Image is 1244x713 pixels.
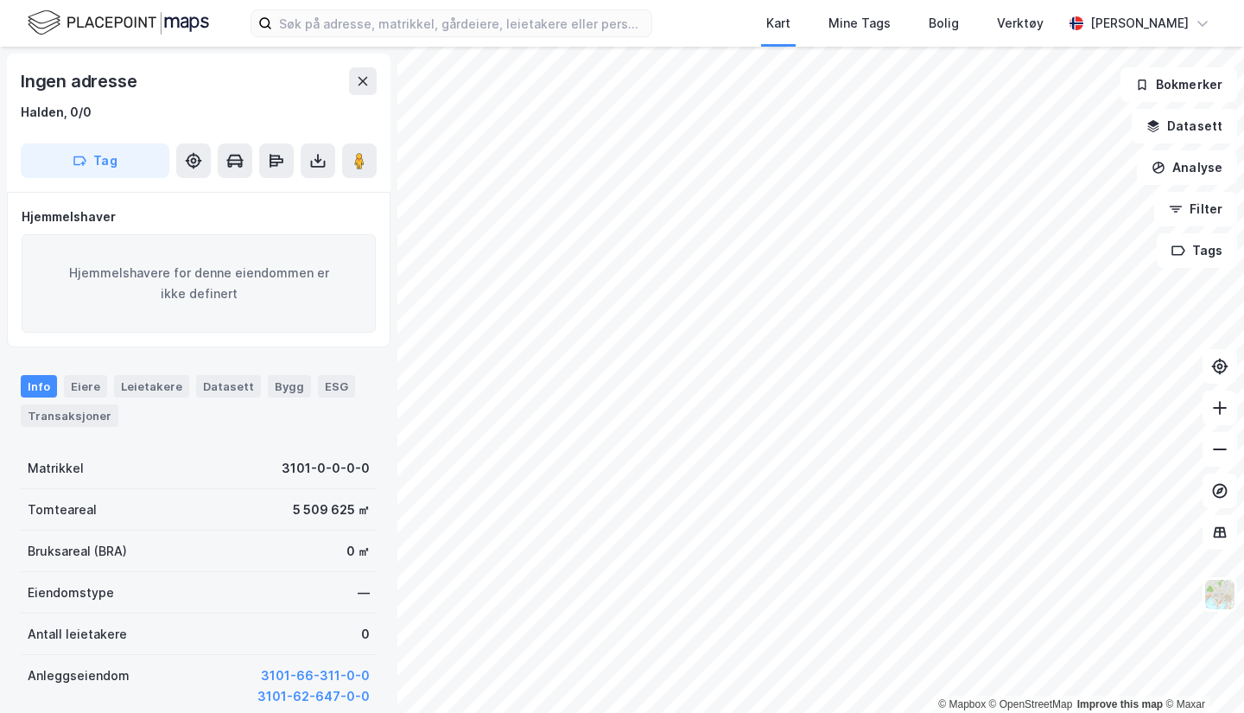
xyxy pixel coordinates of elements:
[28,624,127,645] div: Antall leietakere
[1137,150,1237,185] button: Analyse
[64,375,107,398] div: Eiere
[22,207,376,227] div: Hjemmelshaver
[282,458,370,479] div: 3101-0-0-0-0
[22,234,376,333] div: Hjemmelshavere for denne eiendommen er ikke definert
[28,665,130,686] div: Anleggseiendom
[21,404,118,427] div: Transaksjoner
[361,624,370,645] div: 0
[989,698,1073,710] a: OpenStreetMap
[28,582,114,603] div: Eiendomstype
[1158,630,1244,713] div: Kontrollprogram for chat
[1120,67,1237,102] button: Bokmerker
[21,67,140,95] div: Ingen adresse
[268,375,311,398] div: Bygg
[261,665,370,686] button: 3101-66-311-0-0
[196,375,261,398] div: Datasett
[28,541,127,562] div: Bruksareal (BRA)
[1158,630,1244,713] iframe: Chat Widget
[28,458,84,479] div: Matrikkel
[938,698,986,710] a: Mapbox
[1090,13,1189,34] div: [PERSON_NAME]
[257,686,370,707] button: 3101-62-647-0-0
[929,13,959,34] div: Bolig
[346,541,370,562] div: 0 ㎡
[766,13,790,34] div: Kart
[272,10,651,36] input: Søk på adresse, matrikkel, gårdeiere, leietakere eller personer
[318,375,355,398] div: ESG
[1154,192,1237,226] button: Filter
[28,500,97,520] div: Tomteareal
[1157,233,1237,268] button: Tags
[1077,698,1163,710] a: Improve this map
[21,375,57,398] div: Info
[1203,578,1236,611] img: Z
[358,582,370,603] div: —
[293,500,370,520] div: 5 509 625 ㎡
[114,375,189,398] div: Leietakere
[21,102,92,123] div: Halden, 0/0
[828,13,891,34] div: Mine Tags
[21,143,169,178] button: Tag
[997,13,1044,34] div: Verktøy
[28,8,209,38] img: logo.f888ab2527a4732fd821a326f86c7f29.svg
[1132,109,1237,143] button: Datasett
